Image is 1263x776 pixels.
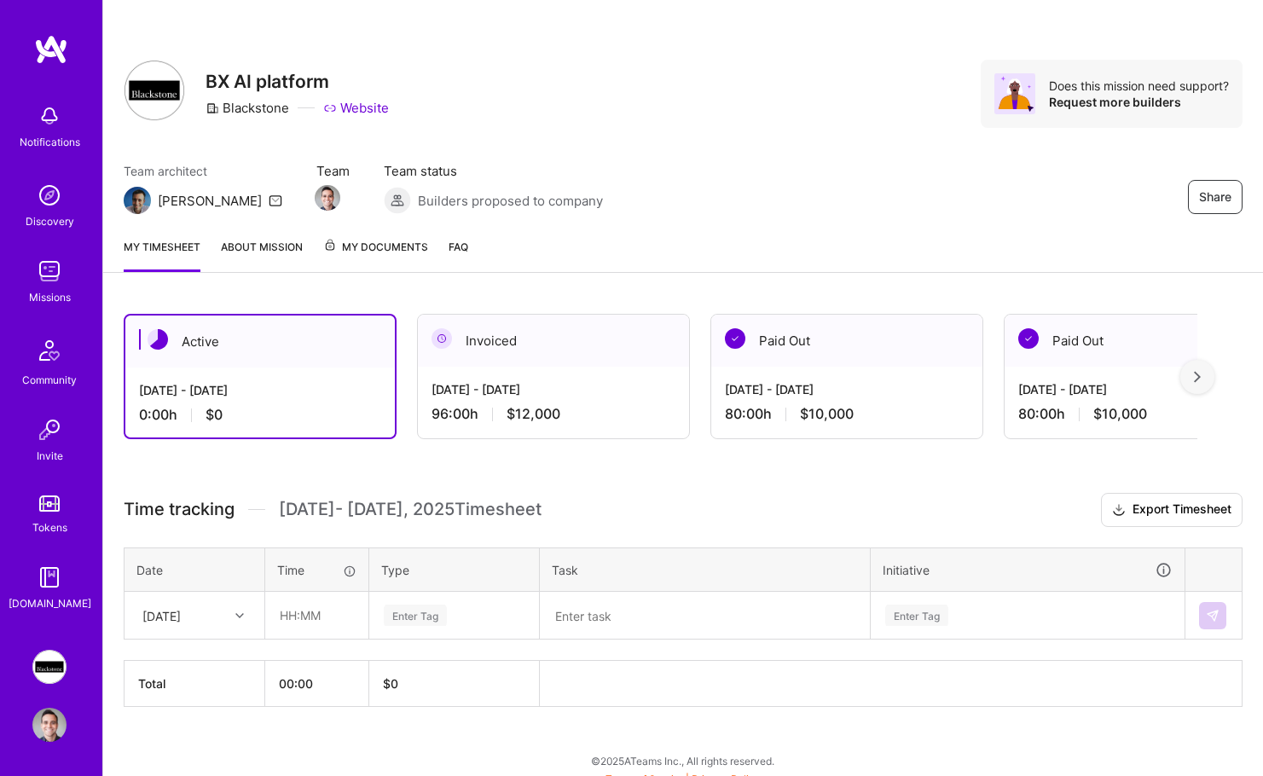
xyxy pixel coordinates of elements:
[148,329,168,350] img: Active
[32,708,67,742] img: User Avatar
[266,593,368,638] input: HH:MM
[432,380,675,398] div: [DATE] - [DATE]
[125,547,265,592] th: Date
[265,661,369,707] th: 00:00
[32,413,67,447] img: Invite
[323,99,389,117] a: Website
[1199,188,1231,206] span: Share
[418,315,689,367] div: Invoiced
[20,133,80,151] div: Notifications
[1049,94,1229,110] div: Request more builders
[384,602,447,628] div: Enter Tag
[34,34,68,65] img: logo
[235,611,244,620] i: icon Chevron
[125,661,265,707] th: Total
[32,178,67,212] img: discovery
[206,99,289,117] div: Blackstone
[315,185,340,211] img: Team Member Avatar
[432,405,675,423] div: 96:00 h
[1018,328,1039,349] img: Paid Out
[39,495,60,512] img: tokens
[800,405,854,423] span: $10,000
[221,238,303,272] a: About Mission
[323,238,428,257] span: My Documents
[994,73,1035,114] img: Avatar
[1049,78,1229,94] div: Does this mission need support?
[269,194,282,207] i: icon Mail
[32,560,67,594] img: guide book
[28,650,71,684] a: Blackstone: BX AI platform
[711,315,982,367] div: Paid Out
[432,328,452,349] img: Invoiced
[22,371,77,389] div: Community
[507,405,560,423] span: $12,000
[885,602,948,628] div: Enter Tag
[37,447,63,465] div: Invite
[725,380,969,398] div: [DATE] - [DATE]
[139,406,381,424] div: 0:00 h
[206,71,389,92] h3: BX AI platform
[883,560,1173,580] div: Initiative
[725,405,969,423] div: 80:00 h
[384,162,603,180] span: Team status
[124,162,282,180] span: Team architect
[316,162,350,180] span: Team
[124,60,185,121] img: Company Logo
[32,650,67,684] img: Blackstone: BX AI platform
[323,238,428,272] a: My Documents
[1101,493,1243,527] button: Export Timesheet
[279,499,542,520] span: [DATE] - [DATE] , 2025 Timesheet
[32,518,67,536] div: Tokens
[125,316,395,368] div: Active
[277,561,356,579] div: Time
[418,192,603,210] span: Builders proposed to company
[32,254,67,288] img: teamwork
[369,547,540,592] th: Type
[383,676,398,691] span: $ 0
[1206,609,1220,623] img: Submit
[206,406,223,424] span: $0
[26,212,74,230] div: Discovery
[1112,501,1126,519] i: icon Download
[29,288,71,306] div: Missions
[1093,405,1147,423] span: $10,000
[206,101,219,115] i: icon CompanyGray
[540,547,871,592] th: Task
[124,187,151,214] img: Team Architect
[9,594,91,612] div: [DOMAIN_NAME]
[1018,405,1262,423] div: 80:00 h
[142,606,181,624] div: [DATE]
[725,328,745,349] img: Paid Out
[1188,180,1243,214] button: Share
[28,708,71,742] a: User Avatar
[158,192,262,210] div: [PERSON_NAME]
[1018,380,1262,398] div: [DATE] - [DATE]
[1194,371,1201,383] img: right
[384,187,411,214] img: Builders proposed to company
[32,99,67,133] img: bell
[124,238,200,272] a: My timesheet
[316,183,339,212] a: Team Member Avatar
[449,238,468,272] a: FAQ
[29,330,70,371] img: Community
[124,499,235,520] span: Time tracking
[139,381,381,399] div: [DATE] - [DATE]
